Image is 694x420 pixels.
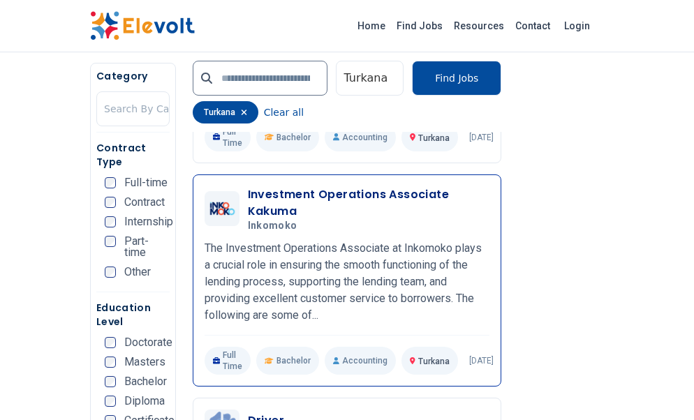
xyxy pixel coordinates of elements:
input: Bachelor [105,376,116,387]
img: Elevolt [90,11,195,40]
span: Full-time [124,177,168,188]
p: [DATE] [469,132,494,143]
input: Contract [105,197,116,208]
h5: Category [96,69,170,83]
a: Find Jobs [391,15,448,37]
a: Resources [448,15,510,37]
div: turkana [193,101,258,123]
span: Bachelor [124,376,167,387]
span: Inkomoko [248,220,297,232]
p: Full Time [205,123,251,151]
p: Accounting [325,347,396,375]
iframe: Chat Widget [624,353,694,420]
h5: Education Level [96,301,170,329]
a: Home [352,15,391,37]
input: Diploma [105,396,116,407]
span: Other [124,267,151,278]
a: Login [556,12,598,40]
p: The Investment Operations Associate at Inkomoko plays a crucial role in ensuring the smooth funct... [205,240,490,324]
input: Part-time [105,236,116,247]
span: Bachelor [276,355,311,366]
span: Bachelor [276,132,311,143]
p: Accounting [325,123,396,151]
input: Internship [105,216,116,227]
h5: Contract Type [96,141,170,169]
h3: Investment Operations Associate Kakuma [248,186,490,220]
span: Turkana [418,357,450,366]
span: Doctorate [124,337,172,348]
span: Part-time [124,236,170,258]
span: Turkana [418,133,450,143]
input: Other [105,267,116,278]
a: Contact [510,15,556,37]
p: Full Time [205,347,251,375]
span: Internship [124,216,173,227]
span: Diploma [124,396,165,407]
a: InkomokoInvestment Operations Associate KakumaInkomokoThe Investment Operations Associate at Inko... [205,186,490,375]
span: Masters [124,357,165,368]
input: Masters [105,357,116,368]
input: Doctorate [105,337,116,348]
img: Inkomoko [208,195,236,223]
button: Clear all [264,101,304,123]
input: Full-time [105,177,116,188]
p: [DATE] [469,355,494,366]
button: Find Jobs [412,61,501,96]
span: Contract [124,197,165,208]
